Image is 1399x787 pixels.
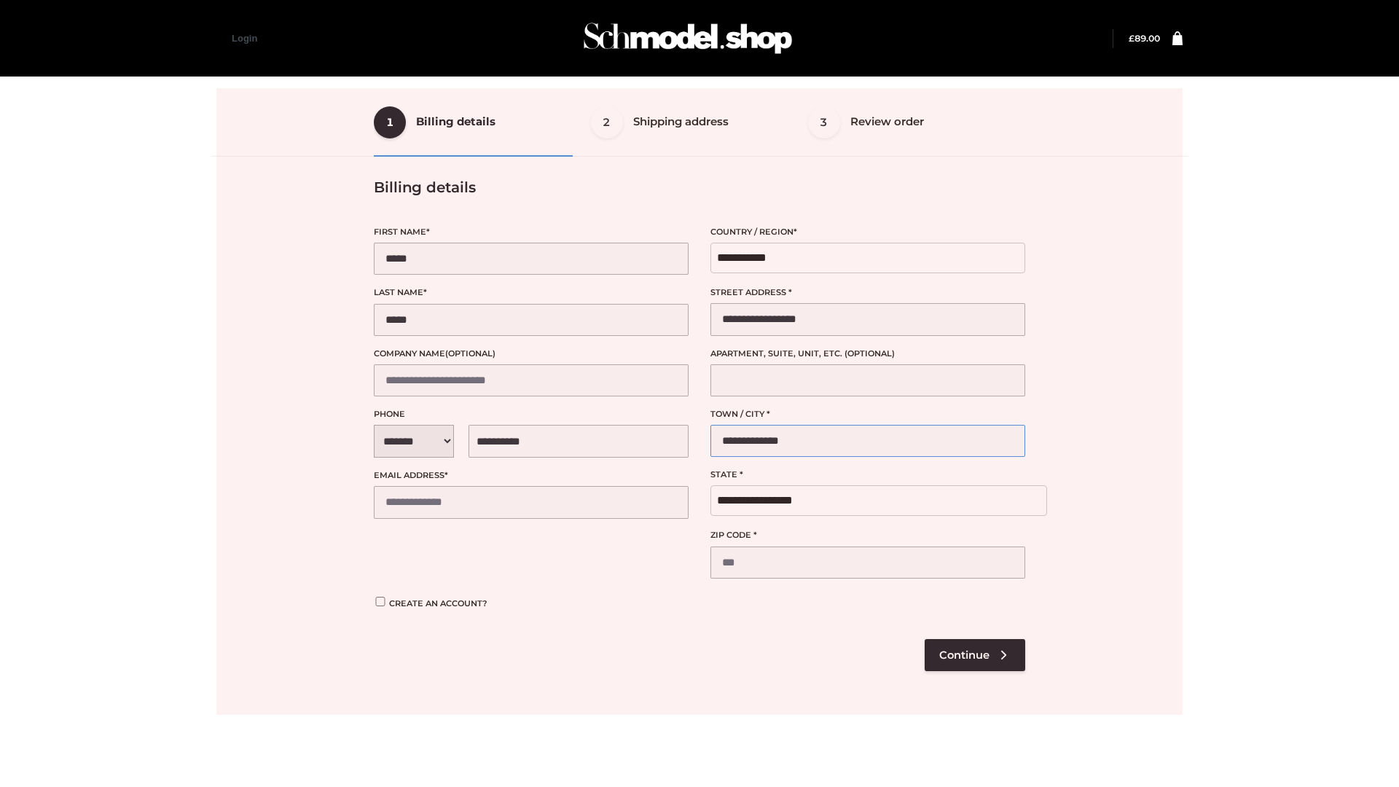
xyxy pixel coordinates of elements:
bdi: 89.00 [1129,33,1160,44]
a: Login [232,33,257,44]
img: Schmodel Admin 964 [579,9,797,67]
a: £89.00 [1129,33,1160,44]
span: £ [1129,33,1135,44]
